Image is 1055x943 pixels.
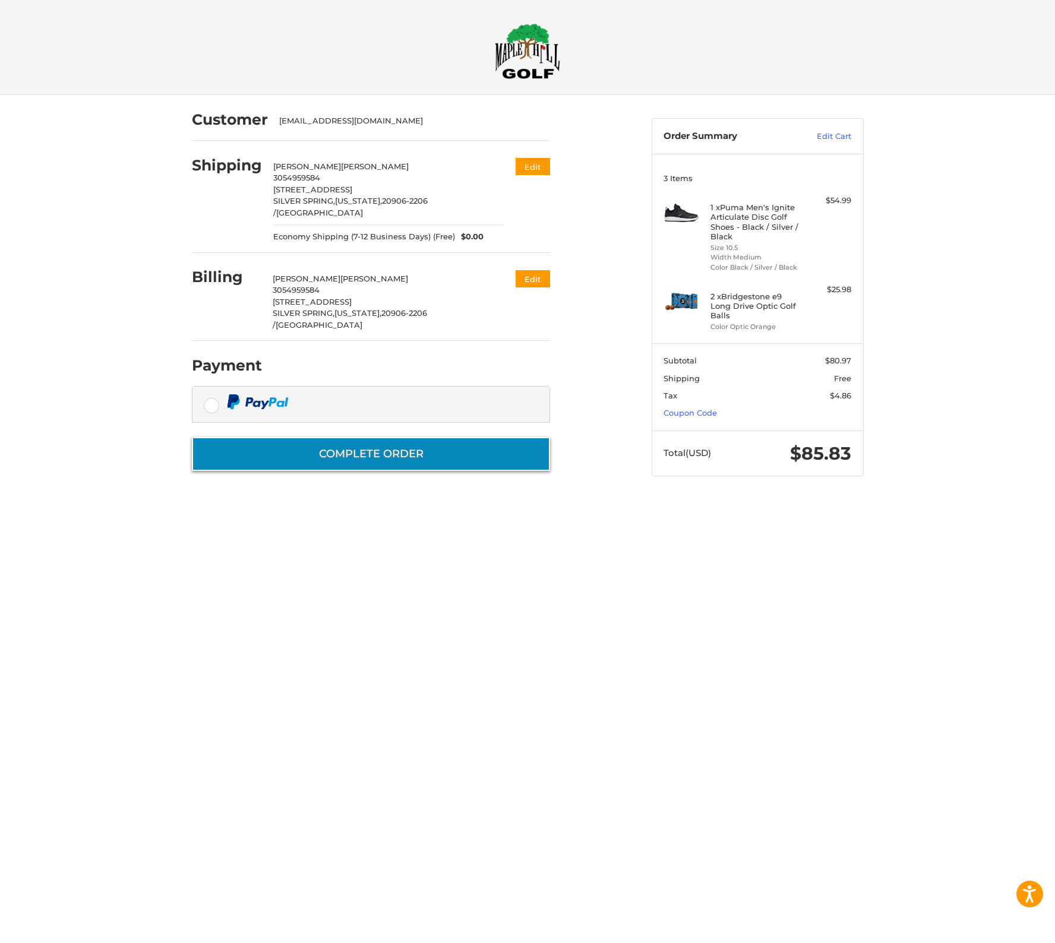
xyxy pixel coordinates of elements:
[790,442,851,464] span: $85.83
[273,274,340,283] span: [PERSON_NAME]
[273,231,455,243] span: Economy Shipping (7-12 Business Days) (Free)
[664,374,700,383] span: Shipping
[830,391,851,400] span: $4.86
[273,196,428,217] span: 20906-2206 /
[516,270,550,287] button: Edit
[804,284,851,296] div: $25.98
[664,173,851,183] h3: 3 Items
[804,195,851,207] div: $54.99
[710,292,801,321] h4: 2 x Bridgestone e9 Long Drive Optic Golf Balls
[334,308,381,318] span: [US_STATE],
[192,110,268,129] h2: Customer
[227,394,289,409] img: PayPal icon
[273,308,427,330] span: 20906-2206 /
[273,285,320,295] span: 3054959584
[825,356,851,365] span: $80.97
[279,115,538,127] div: [EMAIL_ADDRESS][DOMAIN_NAME]
[276,208,363,217] span: [GEOGRAPHIC_DATA]
[710,262,801,273] li: Color Black / Silver / Black
[710,243,801,253] li: Size 10.5
[834,374,851,383] span: Free
[455,231,484,243] span: $0.00
[192,156,262,175] h2: Shipping
[341,162,409,171] span: [PERSON_NAME]
[335,196,382,205] span: [US_STATE],
[710,202,801,241] h4: 1 x Puma Men's Ignite Articulate Disc Golf Shoes - Black / Silver / Black
[664,131,791,143] h3: Order Summary
[664,356,697,365] span: Subtotal
[710,322,801,332] li: Color Optic Orange
[273,308,334,318] span: SILVER SPRING,
[192,268,261,286] h2: Billing
[273,297,352,306] span: [STREET_ADDRESS]
[791,131,851,143] a: Edit Cart
[495,23,560,79] img: Maple Hill Golf
[273,162,341,171] span: [PERSON_NAME]
[664,391,677,400] span: Tax
[276,320,362,330] span: [GEOGRAPHIC_DATA]
[710,252,801,262] li: Width Medium
[340,274,408,283] span: [PERSON_NAME]
[516,158,550,175] button: Edit
[192,437,550,471] button: Complete order
[273,173,320,182] span: 3054959584
[273,185,352,194] span: [STREET_ADDRESS]
[664,447,711,458] span: Total (USD)
[273,196,335,205] span: SILVER SPRING,
[192,356,262,375] h2: Payment
[664,408,717,417] a: Coupon Code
